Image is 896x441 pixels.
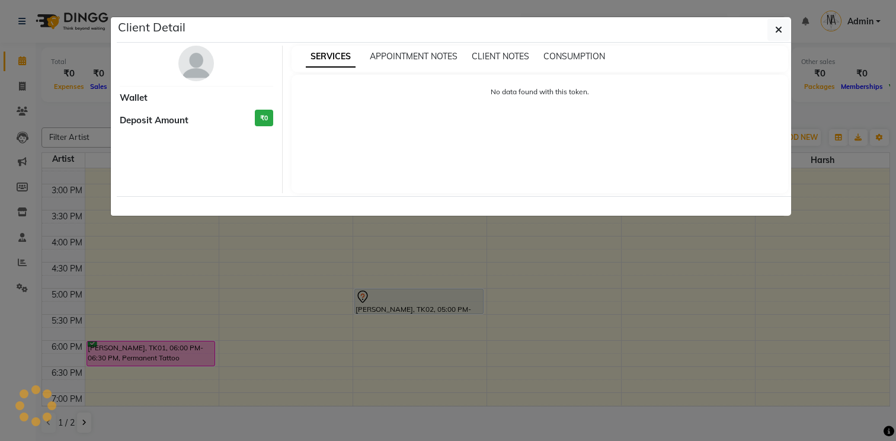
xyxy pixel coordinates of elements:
span: CONSUMPTION [543,51,605,62]
h5: Client Detail [118,18,185,36]
span: CLIENT NOTES [472,51,529,62]
img: avatar [178,46,214,81]
span: Deposit Amount [120,114,188,127]
h3: ₹0 [255,110,273,127]
span: Wallet [120,91,148,105]
p: No data found with this token. [303,87,777,97]
span: APPOINTMENT NOTES [370,51,457,62]
span: SERVICES [306,46,356,68]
